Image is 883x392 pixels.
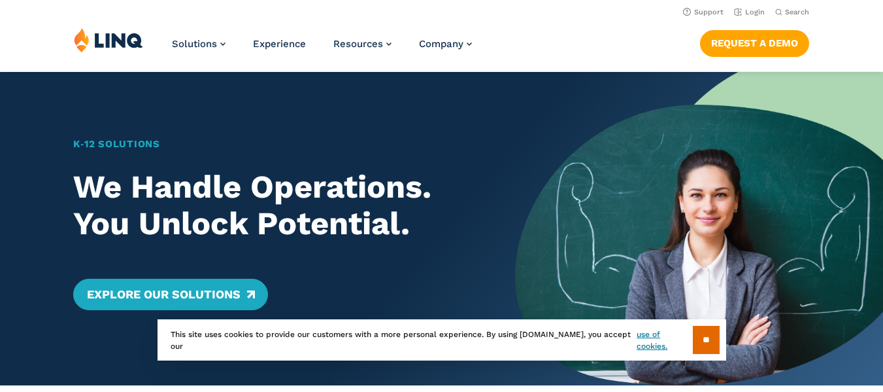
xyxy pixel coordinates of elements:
nav: Primary Navigation [172,27,472,71]
span: Resources [333,38,383,50]
span: Search [785,8,809,16]
span: Company [419,38,463,50]
button: Open Search Bar [775,7,809,17]
a: Solutions [172,38,225,50]
a: Explore Our Solutions [73,279,267,310]
nav: Button Navigation [700,27,809,56]
img: Home Banner [515,72,883,385]
a: Support [683,8,724,16]
span: Solutions [172,38,217,50]
h2: We Handle Operations. You Unlock Potential. [73,169,478,242]
a: Company [419,38,472,50]
a: Resources [333,38,392,50]
a: Login [734,8,765,16]
div: This site uses cookies to provide our customers with a more personal experience. By using [DOMAIN... [158,319,726,361]
h1: K‑12 Solutions [73,137,478,152]
a: use of cookies. [637,329,692,352]
a: Experience [253,38,306,50]
img: LINQ | K‑12 Software [74,27,143,52]
a: Request a Demo [700,30,809,56]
